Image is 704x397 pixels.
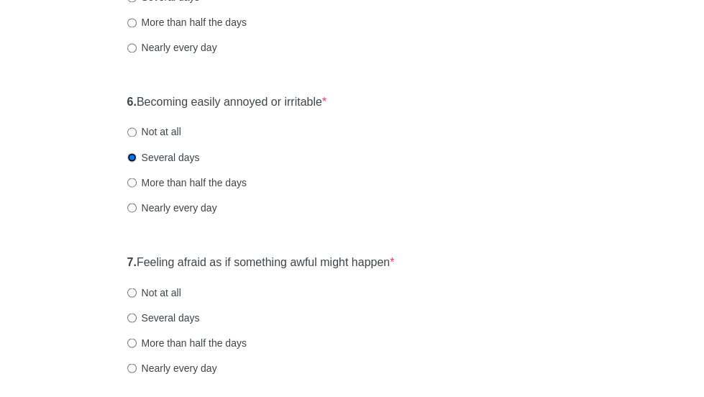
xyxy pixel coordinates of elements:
[127,363,137,373] input: Nearly every day
[127,18,137,27] input: More than half the days
[127,310,200,324] label: Several days
[127,200,217,214] label: Nearly every day
[127,313,137,322] input: Several days
[127,152,137,162] input: Several days
[127,335,247,350] label: More than half the days
[127,360,217,375] label: Nearly every day
[127,150,200,164] label: Several days
[127,175,247,189] label: More than half the days
[127,178,137,187] input: More than half the days
[127,15,247,29] label: More than half the days
[127,255,137,268] strong: 7.
[127,254,395,270] label: Feeling afraid as if something awful might happen
[127,127,137,137] input: Not at all
[127,338,137,347] input: More than half the days
[127,94,327,111] label: Becoming easily annoyed or irritable
[127,288,137,297] input: Not at all
[127,43,137,53] input: Nearly every day
[127,285,181,299] label: Not at all
[127,203,137,212] input: Nearly every day
[127,124,181,139] label: Not at all
[127,96,137,108] strong: 6.
[127,40,217,55] label: Nearly every day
